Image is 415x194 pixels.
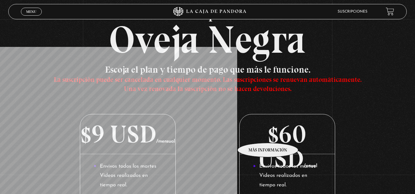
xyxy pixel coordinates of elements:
h2: Oveja Negra [8,8,407,59]
a: View your shopping cart [386,7,394,16]
li: Envivos todos los martes Videos realizados en tiempo real. [253,162,322,190]
p: $60 USD [240,114,335,154]
span: La suscripción puede ser cancelada en cualquier momento. Las suscripciones se renuevan automática... [54,75,362,93]
span: Suscripción [8,8,407,21]
span: Cerrar [24,15,38,19]
span: /mensual [156,139,175,144]
h3: Escoja el plan y tiempo de pago que más le funcione. [48,65,367,93]
li: Envivos todos los martes Videos realizados en tiempo real. [94,162,162,190]
p: $9 USD [80,114,175,154]
span: Menu [26,10,36,13]
a: Suscripciones [338,10,367,13]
